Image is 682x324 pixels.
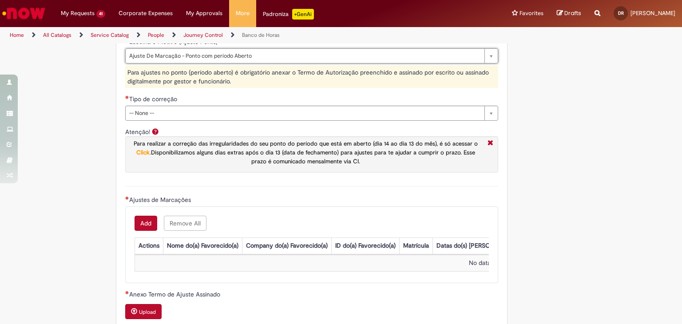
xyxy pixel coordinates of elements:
small: Upload [139,308,156,316]
span: Required [125,291,129,294]
span: Required [125,95,129,99]
span: Drafts [564,9,581,17]
th: Datas do(s) [PERSON_NAME](s) [432,237,527,254]
div: Padroniza [263,9,314,20]
th: Actions [135,237,163,254]
a: All Catalogs [43,32,71,39]
span: . [134,140,478,165]
img: ServiceNow [1,4,47,22]
span: DR [618,10,624,16]
a: Click [136,149,150,156]
span: More [236,9,250,18]
div: Para ajustes no ponto (período aberto) é obrigatório anexar o Termo de Autorização preenchido e a... [125,66,498,88]
th: Matrícula [399,237,432,254]
th: Nome do(a) Favorecido(a) [163,237,242,254]
span: Para realizar a correção das irregularidades do seu ponto do período que está em aberto (dia 14 a... [134,140,478,147]
span: My Approvals [186,9,222,18]
span: Ajuste De Marcação - Ponto com período Aberto [129,49,480,63]
button: Add a row for Ajustes de Marcações [135,216,157,231]
th: Company do(a) Favorecido(a) [242,237,331,254]
span: Required [125,196,129,200]
span: Corporate Expenses [119,9,173,18]
span: Help for Atenção! [150,128,161,135]
span: My Requests [61,9,95,18]
label: Atenção! [125,128,150,136]
a: Service Catalog [91,32,129,39]
a: Home [10,32,24,39]
p: +GenAi [292,9,314,20]
span: -- None -- [129,106,480,120]
a: Banco de Horas [242,32,280,39]
span: Anexo Termo de Ajuste Assinado [129,290,222,298]
ul: Page breadcrumbs [7,27,448,43]
button: Upload Attachment for Anexo Termo de Ajuste Assinado Required [125,304,162,319]
i: Close More information for question_atencao_ajuste_ponto_aberto [485,139,496,148]
a: Drafts [557,9,581,18]
span: Ajustes de Marcações [129,196,193,204]
a: Journey Control [183,32,223,39]
a: People [148,32,164,39]
span: Disponibilizamos alguns dias extras após o dia 13 (data de fechamento) para ajustes para te ajuda... [151,149,475,165]
span: [PERSON_NAME] [630,9,675,17]
span: Escolha o Motivo (Ajuste Ponto) [129,38,219,46]
th: ID do(a) Favorecido(a) [331,237,399,254]
span: Favorites [519,9,543,18]
span: Tipo de correção [129,95,179,103]
span: 41 [96,10,105,18]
